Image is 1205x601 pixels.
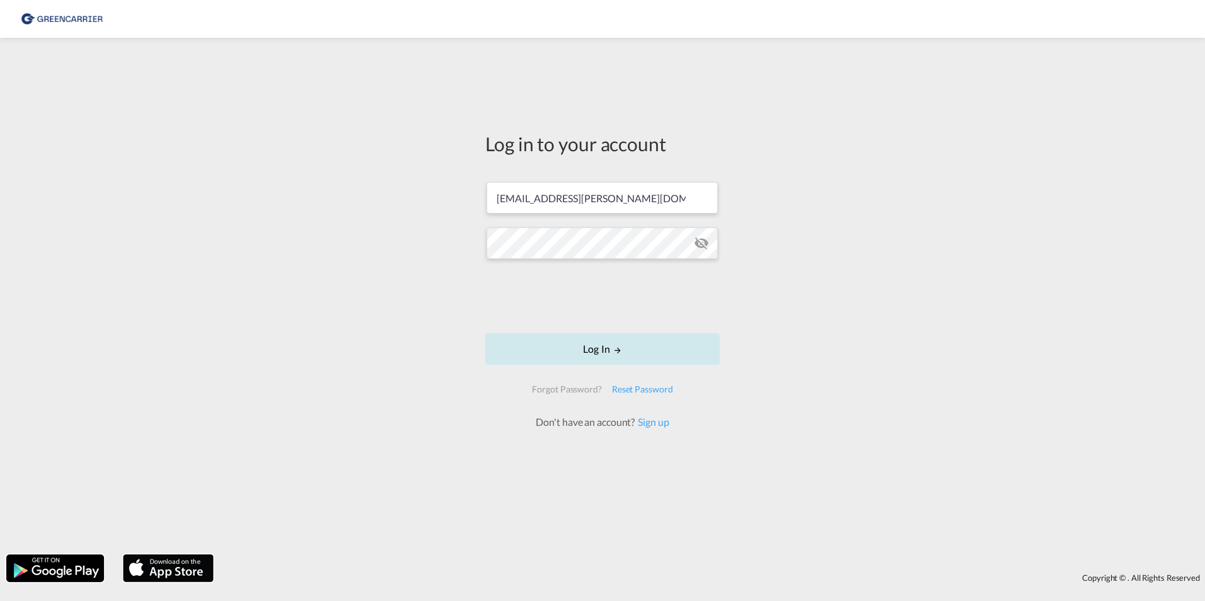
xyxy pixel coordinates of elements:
[220,567,1205,588] div: Copyright © . All Rights Reserved
[122,553,215,583] img: apple.png
[507,272,698,321] iframe: reCAPTCHA
[19,5,104,33] img: b0b18ec08afe11efb1d4932555f5f09d.png
[607,378,678,401] div: Reset Password
[487,182,718,214] input: Enter email/phone number
[485,333,720,365] button: LOGIN
[694,236,709,251] md-icon: icon-eye-off
[522,415,683,429] div: Don't have an account?
[485,130,720,157] div: Log in to your account
[527,378,606,401] div: Forgot Password?
[5,553,105,583] img: google.png
[635,416,669,428] a: Sign up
